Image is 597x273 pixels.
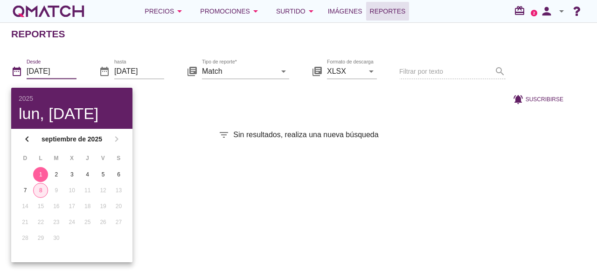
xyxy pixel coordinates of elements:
strong: septiembre de 2025 [35,134,108,144]
i: person [537,5,556,18]
th: L [33,150,48,166]
i: arrow_drop_down [278,65,289,77]
a: white-qmatch-logo [11,2,86,21]
i: redeem [514,5,529,16]
th: J [80,150,95,166]
span: Imágenes [328,6,362,17]
th: X [64,150,79,166]
th: D [18,150,32,166]
button: 1 [33,167,48,182]
a: Imágenes [324,2,366,21]
i: arrow_drop_down [174,6,185,17]
button: 8 [33,183,48,198]
div: 2 [49,170,64,179]
span: Reportes [370,6,406,17]
div: 5 [96,170,111,179]
input: hasta [114,63,164,78]
div: lun, [DATE] [19,105,125,121]
button: 3 [64,167,79,182]
i: notifications_active [513,93,526,105]
button: Promociones [193,2,269,21]
div: Precios [145,6,185,17]
div: 2025 [19,95,125,102]
i: library_books [312,65,323,77]
button: Suscribirse [505,91,571,107]
i: arrow_drop_down [305,6,317,17]
text: 2 [533,11,535,15]
th: S [111,150,126,166]
button: 7 [18,183,33,198]
button: Precios [137,2,193,21]
a: Reportes [366,2,410,21]
input: Tipo de reporte* [202,63,276,78]
i: library_books [187,65,198,77]
div: 8 [34,186,48,195]
i: arrow_drop_down [366,65,377,77]
th: V [96,150,110,166]
i: arrow_drop_down [250,6,261,17]
div: Surtido [276,6,317,17]
i: chevron_left [21,133,33,145]
input: Formato de descarga [327,63,364,78]
span: Sin resultados, realiza una nueva búsqueda [233,129,378,140]
i: date_range [99,65,110,77]
button: 2 [49,167,64,182]
a: 2 [531,10,537,16]
i: filter_list [218,129,229,140]
button: 6 [111,167,126,182]
h2: Reportes [11,27,65,42]
div: 3 [64,170,79,179]
i: date_range [11,65,22,77]
span: Suscribirse [526,95,563,103]
div: 1 [33,170,48,179]
div: Promociones [200,6,261,17]
button: 5 [96,167,111,182]
th: M [49,150,63,166]
i: arrow_drop_down [556,6,567,17]
div: 6 [111,170,126,179]
div: 4 [80,170,95,179]
input: Desde [27,63,76,78]
button: 4 [80,167,95,182]
div: 7 [18,186,33,195]
button: Surtido [269,2,324,21]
